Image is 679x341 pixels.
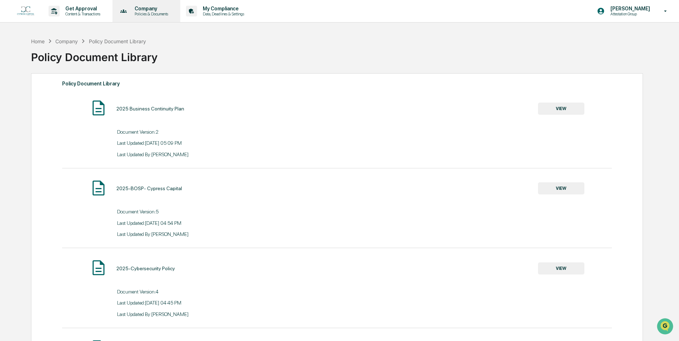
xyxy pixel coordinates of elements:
p: [PERSON_NAME] [605,6,654,11]
div: Document Version: 5 [117,209,337,214]
div: 🖐️ [7,91,13,97]
div: Policy Document Library [31,45,642,64]
div: Policy Document Library [89,38,146,44]
p: Attestation Group [605,11,654,16]
div: Last Updated By: [PERSON_NAME] [117,152,337,157]
img: Document Icon [90,99,107,117]
a: 🖐️Preclearance [4,87,49,100]
p: How can we help? [7,15,130,26]
div: Last Updated: [DATE] 04:54 PM [117,220,337,226]
span: Data Lookup [14,104,45,111]
p: Data, Deadlines & Settings [197,11,248,16]
div: Company [55,38,78,44]
button: Start new chat [121,57,130,65]
span: Pylon [71,121,86,127]
div: Start new chat [24,55,117,62]
div: Last Updated By: [PERSON_NAME] [117,311,337,317]
a: Powered byPylon [50,121,86,127]
div: Last Updated By: [PERSON_NAME] [117,231,337,237]
p: Company [129,6,172,11]
div: 2025 Business Continuity Plan [116,106,184,112]
iframe: Open customer support [656,317,675,337]
div: Last Updated: [DATE] 05:09 PM [117,140,337,146]
p: Get Approval [60,6,104,11]
button: VIEW [538,262,584,275]
img: logo [17,6,34,16]
p: Policies & Documents [129,11,172,16]
img: Document Icon [90,259,107,277]
p: Content & Transactions [60,11,104,16]
div: Document Version: 2 [117,129,337,135]
button: VIEW [538,182,584,194]
span: Attestations [59,90,89,97]
span: Preclearance [14,90,46,97]
div: We're available if you need us! [24,62,90,68]
a: 🔎Data Lookup [4,101,48,114]
img: Document Icon [90,179,107,197]
div: 🗄️ [52,91,57,97]
a: 🗄️Attestations [49,87,91,100]
div: 🔎 [7,104,13,110]
div: 2025-Cybersecurity Policy [116,266,175,271]
div: Home [31,38,45,44]
div: Document Version: 4 [117,289,337,295]
button: VIEW [538,103,584,115]
img: 1746055101610-c473b297-6a78-478c-a979-82029cc54cd1 [7,55,20,68]
div: 2025-BOSP- Cypress Capital [116,186,182,191]
div: Policy Document Library [62,79,612,88]
p: My Compliance [197,6,248,11]
div: Last Updated: [DATE] 04:45 PM [117,300,337,306]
